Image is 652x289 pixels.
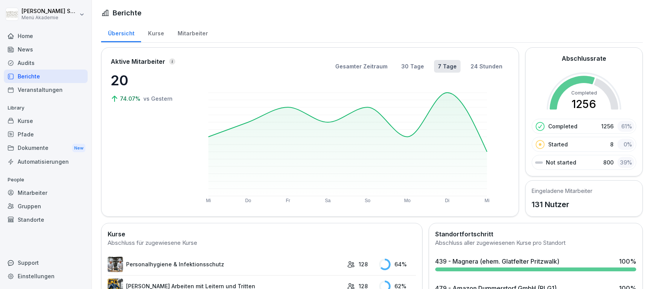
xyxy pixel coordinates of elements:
a: Home [4,29,88,43]
text: So [365,198,371,203]
p: 74.07% [120,95,142,103]
p: Menü Akademie [22,15,78,20]
h2: Standortfortschritt [435,229,636,239]
h2: Abschlussrate [562,54,606,63]
h2: Kurse [108,229,416,239]
div: Abschluss aller zugewiesenen Kurse pro Standort [435,239,636,247]
p: Started [548,140,568,148]
a: Einstellungen [4,269,88,283]
p: 128 [359,260,368,268]
a: DokumenteNew [4,141,88,155]
a: Kurse [141,23,171,42]
a: Personalhygiene & Infektionsschutz [108,257,343,272]
div: Dokumente [4,141,88,155]
text: Di [445,198,449,203]
text: Mi [485,198,490,203]
div: 39 % [617,157,634,168]
text: Mo [404,198,411,203]
a: Mitarbeiter [171,23,215,42]
a: Standorte [4,213,88,226]
div: 100 % [619,257,636,266]
button: Gesamter Zeitraum [331,60,391,73]
p: Aktive Mitarbeiter [111,57,165,66]
p: 800 [603,158,614,166]
a: 439 - Magnera (ehem. Glatfelter Pritzwalk)100% [432,254,639,274]
p: People [4,174,88,186]
text: Do [245,198,251,203]
p: Library [4,102,88,114]
button: 7 Tage [434,60,461,73]
p: 1256 [601,122,614,130]
div: 0 % [617,139,634,150]
p: Not started [546,158,576,166]
a: Audits [4,56,88,70]
a: Berichte [4,70,88,83]
p: 8 [610,140,614,148]
p: 20 [111,70,188,91]
div: 61 % [617,121,634,132]
text: Fr [286,198,290,203]
a: Mitarbeiter [4,186,88,199]
h5: Eingeladene Mitarbeiter [532,187,592,195]
p: Completed [548,122,577,130]
a: Pfade [4,128,88,141]
a: Gruppen [4,199,88,213]
p: vs Gestern [143,95,173,103]
div: Abschluss für zugewiesene Kurse [108,239,416,247]
p: [PERSON_NAME] Schülzke [22,8,78,15]
div: 64 % [379,259,416,270]
text: Mi [206,198,211,203]
img: tq1iwfpjw7gb8q143pboqzza.png [108,257,123,272]
div: Support [4,256,88,269]
a: Übersicht [101,23,141,42]
h1: Berichte [113,8,141,18]
text: Sa [325,198,331,203]
div: 439 - Magnera (ehem. Glatfelter Pritzwalk) [435,257,559,266]
button: 30 Tage [398,60,428,73]
div: New [72,144,85,153]
a: Veranstaltungen [4,83,88,96]
a: Automatisierungen [4,155,88,168]
button: 24 Stunden [467,60,506,73]
a: News [4,43,88,56]
a: Kurse [4,114,88,128]
p: 131 Nutzer [532,199,592,210]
